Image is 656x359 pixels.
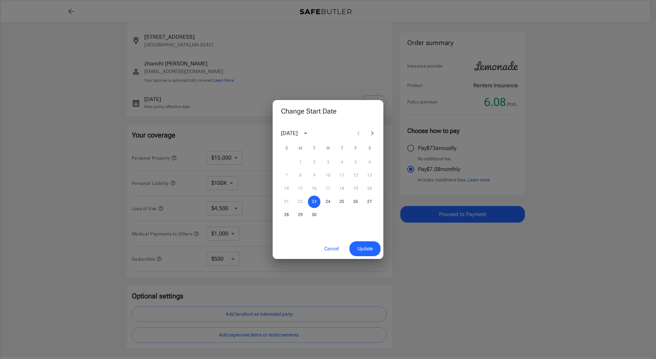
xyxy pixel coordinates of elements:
button: 29 [294,209,307,221]
h2: Change Start Date [273,100,383,122]
button: 24 [322,196,334,208]
span: Sunday [280,142,293,155]
span: Saturday [363,142,376,155]
button: Cancel [316,241,347,256]
button: 30 [308,209,320,221]
button: 27 [363,196,376,208]
div: [DATE] [281,129,298,137]
button: calendar view is open, switch to year view [300,127,311,139]
button: 23 [308,196,320,208]
button: 26 [349,196,362,208]
button: Next month [365,126,379,140]
span: Thursday [336,142,348,155]
span: Friday [349,142,362,155]
span: Wednesday [322,142,334,155]
button: 25 [336,196,348,208]
span: Update [357,244,373,253]
span: Tuesday [308,142,320,155]
span: Monday [294,142,307,155]
button: Update [349,241,381,256]
button: 28 [280,209,293,221]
